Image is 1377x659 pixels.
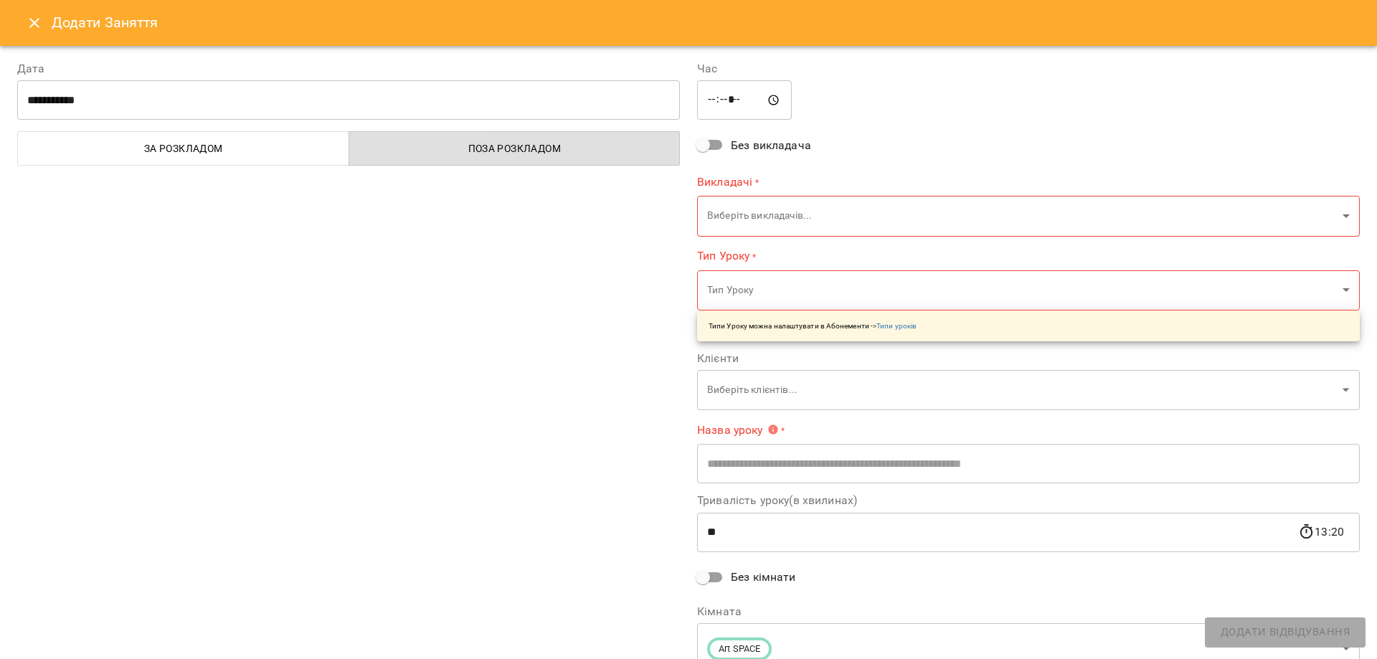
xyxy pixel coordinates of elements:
span: Назва уроку [697,424,779,435]
span: Поза розкладом [358,140,672,157]
button: Поза розкладом [349,131,681,166]
span: За розкладом [27,140,341,157]
label: Викладачі [697,174,1360,190]
label: Тривалість уроку(в хвилинах) [697,495,1360,506]
label: Тип Уроку [697,248,1360,265]
span: Art SPACE [710,643,769,656]
label: Час [697,63,1360,75]
a: Типи уроків [876,322,917,330]
p: Тип Уроку [707,283,1337,298]
p: Виберіть викладачів... [707,209,1337,223]
div: Виберіть клієнтів... [697,370,1360,411]
label: Кімната [697,606,1360,617]
p: Виберіть клієнтів... [707,383,1337,397]
p: Типи Уроку можна налаштувати в Абонементи -> [709,321,917,331]
label: Клієнти [697,353,1360,364]
span: Без кімнати [731,569,796,586]
h6: Додати Заняття [52,11,1360,34]
div: Виберіть викладачів... [697,196,1360,237]
label: Дата [17,63,680,75]
span: Без викладача [731,137,811,154]
button: За розкладом [17,131,349,166]
svg: Вкажіть назву уроку або виберіть клієнтів [767,424,779,435]
button: Close [17,6,52,40]
div: Тип Уроку [697,270,1360,310]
